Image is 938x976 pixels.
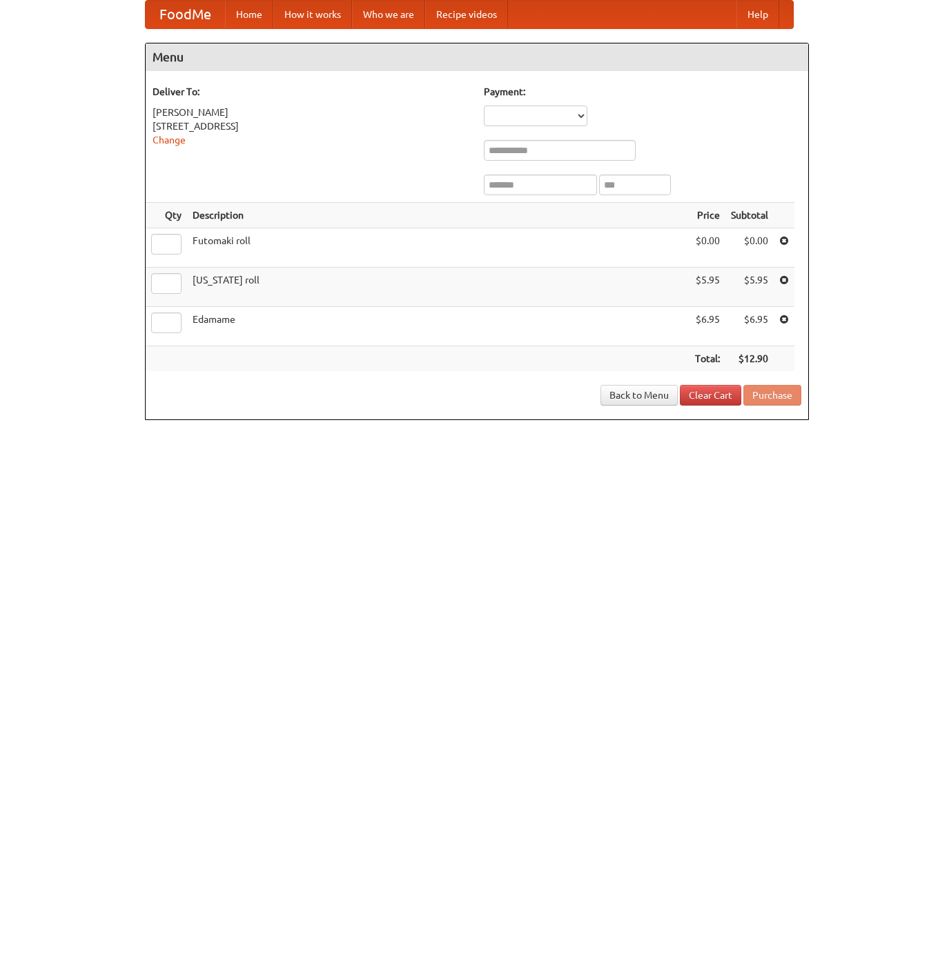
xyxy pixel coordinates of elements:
[743,385,801,406] button: Purchase
[225,1,273,28] a: Home
[690,268,725,307] td: $5.95
[153,135,186,146] a: Change
[680,385,741,406] a: Clear Cart
[425,1,508,28] a: Recipe videos
[725,346,774,372] th: $12.90
[725,228,774,268] td: $0.00
[690,307,725,346] td: $6.95
[736,1,779,28] a: Help
[146,203,187,228] th: Qty
[187,203,690,228] th: Description
[690,346,725,372] th: Total:
[153,85,470,99] h5: Deliver To:
[187,268,690,307] td: [US_STATE] roll
[725,203,774,228] th: Subtotal
[484,85,801,99] h5: Payment:
[352,1,425,28] a: Who we are
[600,385,678,406] a: Back to Menu
[690,203,725,228] th: Price
[725,268,774,307] td: $5.95
[725,307,774,346] td: $6.95
[153,119,470,133] div: [STREET_ADDRESS]
[690,228,725,268] td: $0.00
[187,307,690,346] td: Edamame
[153,106,470,119] div: [PERSON_NAME]
[273,1,352,28] a: How it works
[146,1,225,28] a: FoodMe
[146,43,808,71] h4: Menu
[187,228,690,268] td: Futomaki roll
